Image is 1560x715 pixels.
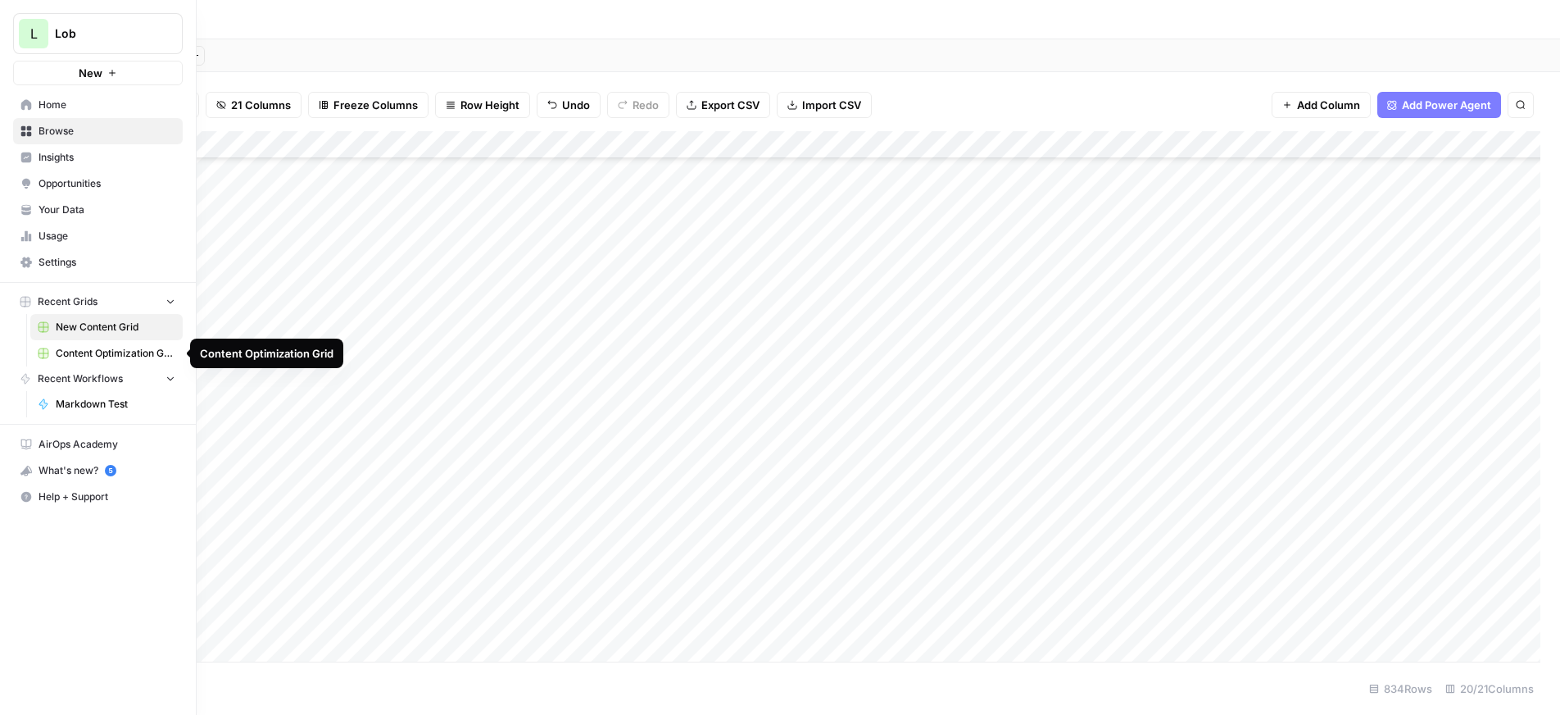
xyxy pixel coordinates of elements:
div: What's new? [14,458,182,483]
a: Opportunities [13,171,183,197]
button: Freeze Columns [308,92,429,118]
span: Import CSV [802,97,861,113]
span: Insights [39,150,175,165]
a: New Content Grid [30,314,183,340]
button: Row Height [435,92,530,118]
span: Opportunities [39,176,175,191]
button: Recent Grids [13,289,183,314]
button: Workspace: Lob [13,13,183,54]
a: Markdown Test [30,391,183,417]
span: Add Power Agent [1402,97,1491,113]
button: 21 Columns [206,92,302,118]
button: Recent Workflows [13,367,183,391]
span: Freeze Columns [333,97,418,113]
button: Add Power Agent [1377,92,1501,118]
span: 21 Columns [231,97,291,113]
button: New [13,61,183,85]
span: Content Optimization Grid [56,346,175,361]
button: Help + Support [13,484,183,510]
a: Content Optimization Grid [30,340,183,367]
span: Home [39,98,175,112]
span: L [30,24,38,43]
span: Recent Workflows [38,371,123,386]
span: AirOps Academy [39,437,175,452]
button: What's new? 5 [13,458,183,484]
span: Usage [39,229,175,244]
button: Redo [607,92,669,118]
span: Your Data [39,203,175,217]
span: Lob [55,25,154,42]
span: New Content Grid [56,320,175,335]
span: Settings [39,255,175,270]
a: Settings [13,249,183,276]
text: 5 [108,467,112,475]
button: Import CSV [777,92,872,118]
a: Your Data [13,197,183,223]
button: Add Column [1272,92,1371,118]
span: Markdown Test [56,397,175,412]
span: New [79,65,102,81]
span: Row Height [460,97,519,113]
span: Undo [562,97,590,113]
div: Content Optimization Grid [200,345,333,362]
span: Help + Support [39,490,175,504]
span: Export CSV [701,97,760,113]
div: 834 Rows [1363,676,1439,702]
span: Recent Grids [38,294,97,309]
div: 20/21 Columns [1439,676,1540,702]
span: Browse [39,124,175,139]
a: Home [13,92,183,118]
button: Undo [537,92,601,118]
button: Export CSV [676,92,770,118]
a: Usage [13,223,183,249]
a: Insights [13,144,183,171]
a: Browse [13,118,183,144]
span: Add Column [1297,97,1360,113]
a: AirOps Academy [13,431,183,458]
span: Redo [633,97,659,113]
a: 5 [105,465,116,476]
